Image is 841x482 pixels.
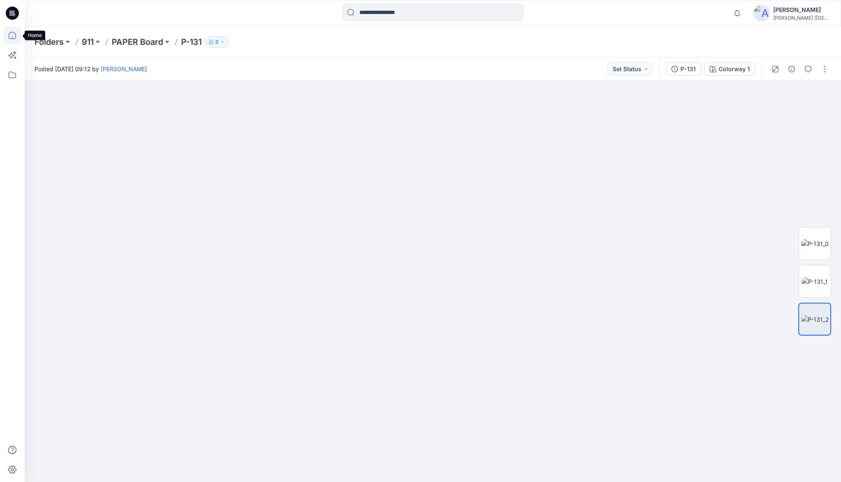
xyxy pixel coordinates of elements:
span: Posted [DATE] 09:12 by [34,65,147,73]
img: P-131_1 [802,277,828,286]
div: Colorway 1 [719,65,750,74]
a: [PERSON_NAME] [101,65,147,72]
a: 911 [82,36,94,48]
div: P-131 [680,65,696,74]
a: PAPER Board [112,36,163,48]
div: [PERSON_NAME] ([GEOGRAPHIC_DATA]) Exp... [773,15,831,21]
button: Details [785,63,798,76]
button: Colorway 1 [704,63,755,76]
div: [PERSON_NAME] [773,5,831,15]
img: avatar [754,5,770,21]
a: Folders [34,36,64,48]
p: 3 [215,37,218,46]
button: 3 [205,36,229,48]
img: P-131_0 [801,239,829,248]
img: P-131_2 [801,315,829,324]
button: P-131 [666,63,701,76]
p: P-131 [181,36,202,48]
